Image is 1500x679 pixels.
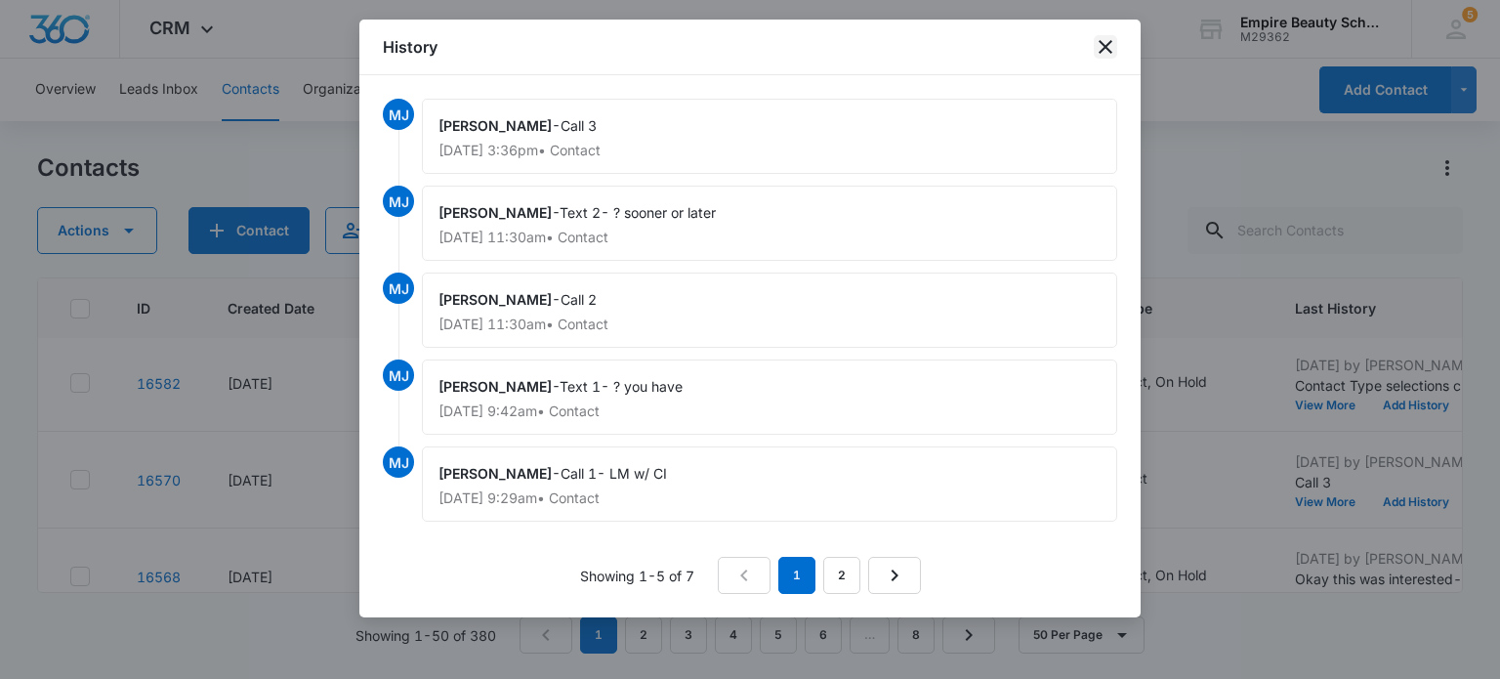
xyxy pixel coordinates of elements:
[383,360,414,391] span: MJ
[383,446,414,478] span: MJ
[823,557,860,594] a: Page 2
[580,566,694,586] p: Showing 1-5 of 7
[383,99,414,130] span: MJ
[718,557,921,594] nav: Pagination
[438,204,552,221] span: [PERSON_NAME]
[422,446,1117,522] div: -
[438,318,1101,331] p: [DATE] 11:30am • Contact
[438,378,552,395] span: [PERSON_NAME]
[868,557,921,594] a: Next Page
[1094,35,1117,59] button: close
[778,557,815,594] em: 1
[438,491,1101,505] p: [DATE] 9:29am • Contact
[561,291,597,308] span: Call 2
[383,273,414,304] span: MJ
[422,99,1117,174] div: -
[561,117,597,134] span: Call 3
[422,186,1117,261] div: -
[438,117,552,134] span: [PERSON_NAME]
[422,273,1117,348] div: -
[560,378,683,395] span: Text 1- ? you have
[438,465,552,482] span: [PERSON_NAME]
[438,231,1101,244] p: [DATE] 11:30am • Contact
[438,404,1101,418] p: [DATE] 9:42am • Contact
[383,186,414,217] span: MJ
[383,35,437,59] h1: History
[422,360,1117,435] div: -
[560,204,716,221] span: Text 2- ? sooner or later
[438,144,1101,157] p: [DATE] 3:36pm • Contact
[438,291,552,308] span: [PERSON_NAME]
[561,465,667,482] span: Call 1- LM w/ CI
